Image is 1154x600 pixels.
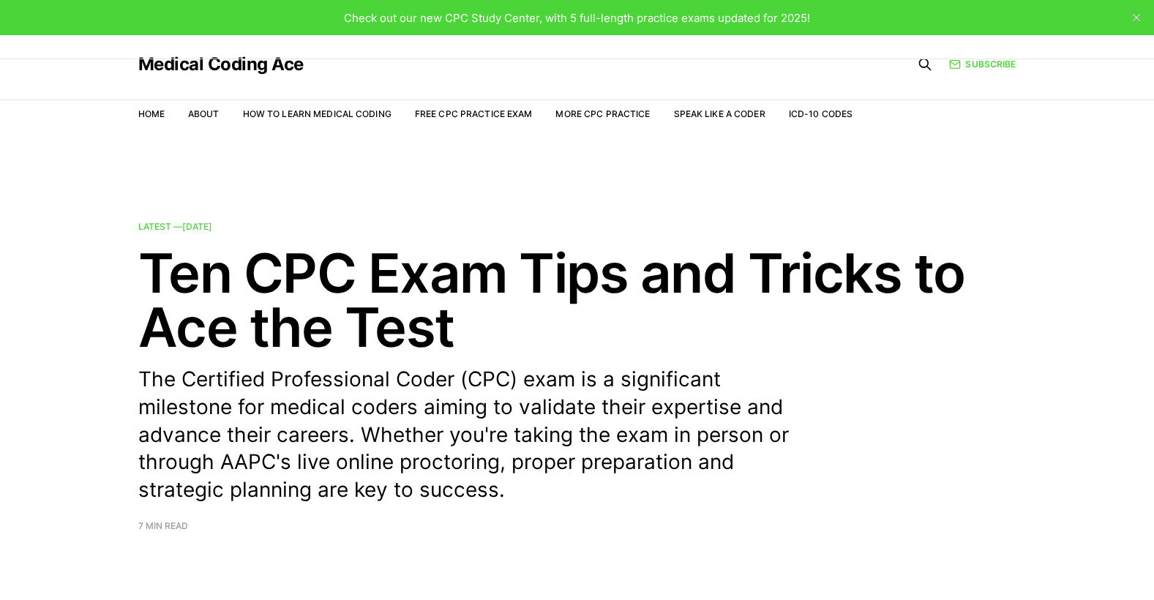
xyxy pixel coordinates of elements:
[344,11,810,25] span: Check out our new CPC Study Center, with 5 full-length practice exams updated for 2025!
[674,108,765,119] a: Speak Like a Coder
[138,222,1016,530] a: Latest —[DATE] Ten CPC Exam Tips and Tricks to Ace the Test The Certified Professional Coder (CPC...
[555,108,650,119] a: More CPC Practice
[182,221,212,232] time: [DATE]
[915,528,1154,600] iframe: portal-trigger
[138,366,812,504] p: The Certified Professional Coder (CPC) exam is a significant milestone for medical coders aiming ...
[1125,6,1148,29] button: close
[949,57,1016,71] a: Subscribe
[138,221,212,232] span: Latest —
[138,108,165,119] a: Home
[243,108,391,119] a: How to Learn Medical Coding
[138,246,1016,354] h2: Ten CPC Exam Tips and Tricks to Ace the Test
[138,522,188,530] span: 7 min read
[789,108,853,119] a: ICD-10 Codes
[138,56,304,73] a: Medical Coding Ace
[188,108,220,119] a: About
[415,108,533,119] a: Free CPC Practice Exam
